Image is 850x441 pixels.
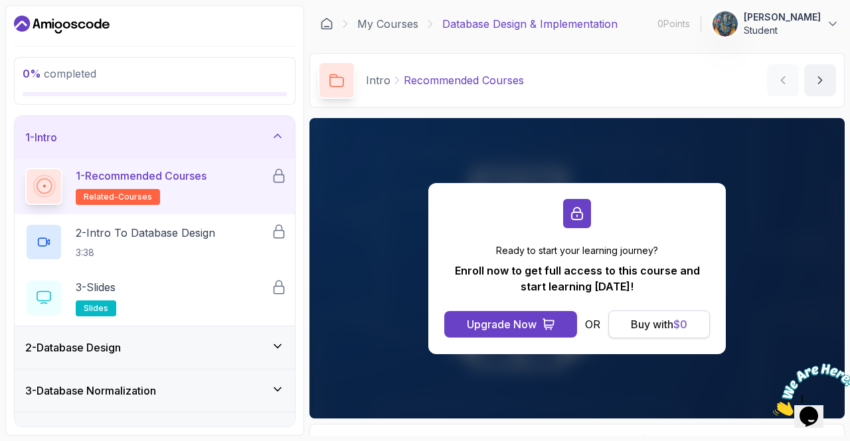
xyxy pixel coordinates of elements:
[76,225,215,241] p: 2 - Intro To Database Design
[585,316,600,332] p: OR
[25,383,156,399] h3: 3 - Database Normalization
[804,64,836,96] button: next content
[767,64,799,96] button: previous content
[631,316,687,332] div: Buy with
[23,67,41,80] span: 0 %
[657,17,690,31] p: 0 Points
[14,14,110,35] a: Dashboard
[15,326,295,369] button: 2-Database Design
[5,5,11,17] span: 1
[5,5,88,58] img: Chat attention grabber
[608,310,710,338] button: Buy with$0
[25,279,284,316] button: 3-Slidesslides
[444,263,710,294] p: Enroll now to get full access to this course and start learning [DATE]!
[25,340,121,355] h3: 2 - Database Design
[15,369,295,412] button: 3-Database Normalization
[444,244,710,257] p: Ready to start your learning journey?
[467,316,537,332] div: Upgrade Now
[442,16,618,32] p: Database Design & Implementation
[76,246,215,259] p: 3:38
[25,129,57,145] h3: 1 - Intro
[744,11,821,24] p: [PERSON_NAME]
[712,11,839,37] button: user profile image[PERSON_NAME]Student
[744,24,821,37] p: Student
[25,168,284,205] button: 1-Recommended Coursesrelated-courses
[25,223,284,261] button: 2-Intro To Database Design3:38
[84,303,108,314] span: slides
[673,318,687,331] span: $ 0
[76,279,116,295] p: 3 - Slides
[76,168,207,184] p: 1 - Recommended Courses
[404,72,524,88] p: Recommended Courses
[768,358,850,421] iframe: chat widget
[84,192,152,202] span: related-courses
[366,72,390,88] p: Intro
[357,16,418,32] a: My Courses
[15,116,295,158] button: 1-Intro
[320,17,333,31] a: Dashboard
[444,311,577,338] button: Upgrade Now
[713,11,738,36] img: user profile image
[23,67,96,80] span: completed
